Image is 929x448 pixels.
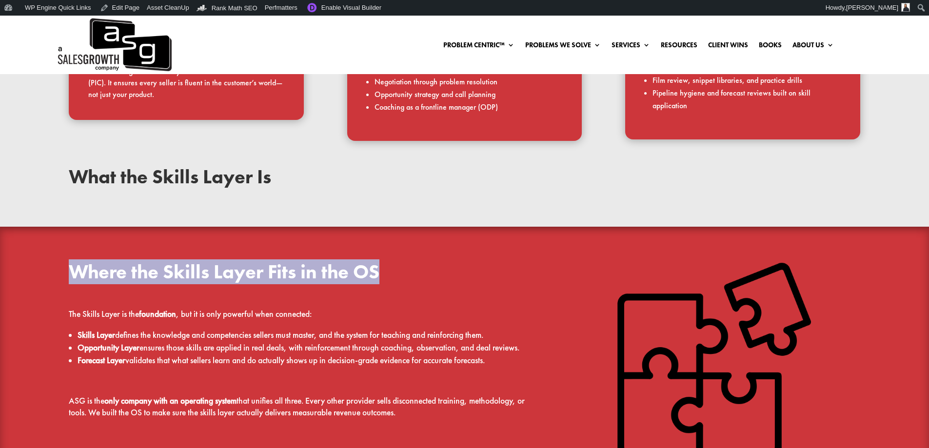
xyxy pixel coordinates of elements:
li: Negotiation through problem resolution [375,76,562,88]
h2: Where the Skills Layer Fits in the OS [69,262,526,287]
a: Books [759,41,782,52]
a: Problem Centric™ [443,41,514,52]
span: validates that what sellers learn and do actually shows up in decision-grade evidence for accurat... [125,355,485,366]
img: website_grey.svg [16,25,23,33]
li: Pipeline hygiene and forecast reviews built on skill application [652,87,840,112]
div: v 4.0.25 [27,16,48,23]
span: that unifies all three. Every other provider sells disconnected training, methodology, or tools. ... [69,395,525,418]
a: Services [612,41,650,52]
img: logo_orange.svg [16,16,23,23]
b: Skills Layer [78,330,115,340]
img: ASG Co. Logo [56,16,172,74]
span: Rank Math SEO [212,4,257,12]
span: The Skills Layer is the [69,309,139,319]
b: Opportunity Layer [78,342,139,353]
span: defines the knowledge and competencies sellers must master, and the system for teaching and reinf... [115,330,483,340]
a: About Us [792,41,834,52]
a: Resources [661,41,697,52]
li: Opportunity strategy and call planning [375,88,562,101]
span: , but it is only powerful when connected: [176,309,312,319]
div: Keywords by Traffic [108,62,164,69]
a: A Sales Growth Company Logo [56,16,172,74]
img: tab_keywords_by_traffic_grey.svg [97,61,105,69]
b: Forecast Layer [78,355,125,366]
span: [PERSON_NAME] [846,4,898,11]
span: ensures those skills are applied in real deals, with reinforcement through coaching, observation,... [139,342,519,353]
li: Film review, snippet libraries, and practice drills [652,74,840,87]
div: Domain Overview [37,62,87,69]
li: Coaching as a frontline manager (ODP) [375,101,562,114]
a: Client Wins [708,41,748,52]
p: This knowledge is built from your Problem Identification Chart (PIC). It ensures every seller is ... [88,66,284,100]
a: Problems We Solve [525,41,601,52]
img: tab_domain_overview_orange.svg [26,61,34,69]
b: foundation [139,309,176,319]
span: ASG is the [69,395,104,406]
div: Domain: [DOMAIN_NAME] [25,25,107,33]
b: only company with an operating system [104,395,237,406]
h2: What the Skills Layer Is [69,167,860,192]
